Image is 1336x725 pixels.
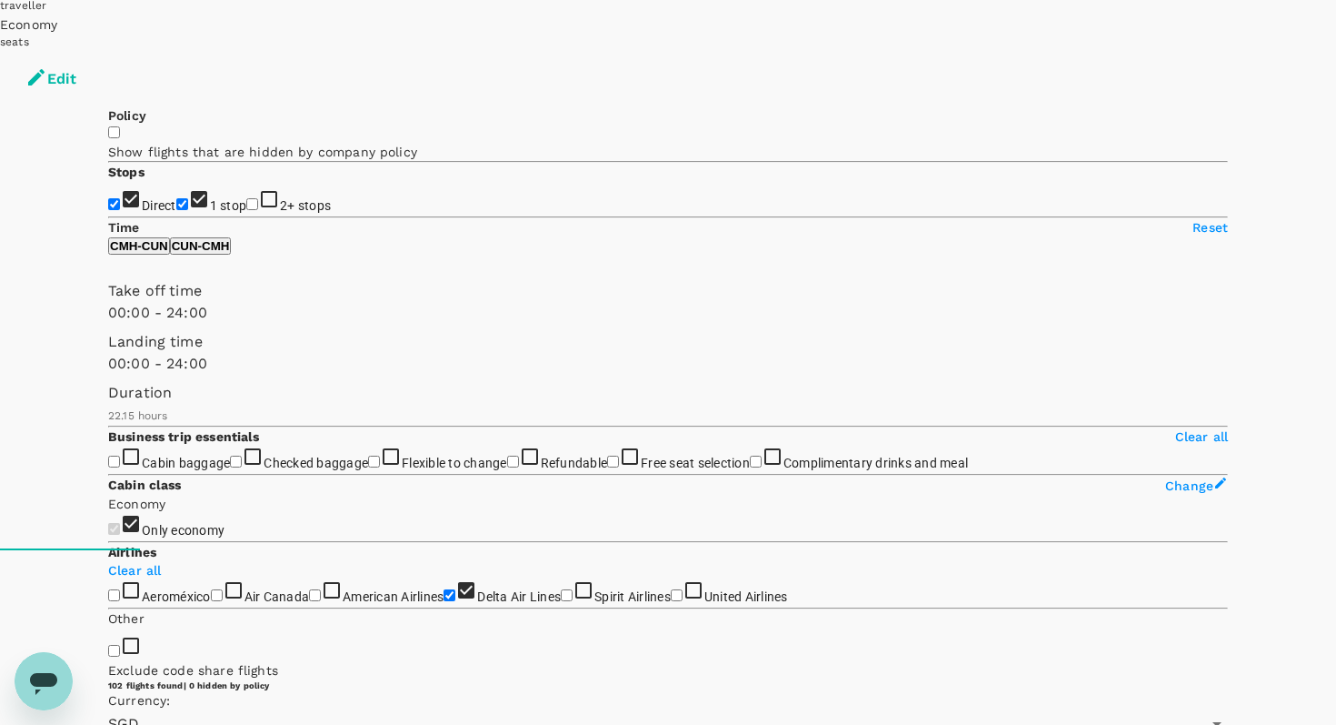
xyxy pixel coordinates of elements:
iframe: Button to launch messaging window [15,652,73,710]
input: Only economy [108,523,120,535]
input: 1 stop [176,198,188,210]
span: Free seat selection [641,456,750,470]
span: United Airlines [704,589,788,604]
span: Currency : [108,693,170,708]
span: Only economy [142,523,224,538]
span: Spirit Airlines [594,589,671,604]
span: 00:00 - 24:00 [108,355,207,372]
p: Clear all [1175,428,1228,446]
p: Show flights that are hidden by company policy [108,143,1228,161]
input: Air Canada [211,589,223,601]
span: Complimentary drinks and meal [783,456,968,470]
p: Economy [108,495,1228,513]
span: Cabin baggage [142,456,230,470]
input: Direct [108,198,120,210]
p: Policy [108,106,1228,125]
span: Delta Air Lines [477,589,561,604]
input: Complimentary drinks and meal [750,456,762,468]
p: Landing time [108,331,1228,353]
input: Delta Air Lines [444,589,455,601]
div: 102 flights found | 0 hidden by policy [108,680,1228,691]
p: Reset [1192,218,1228,237]
span: Flexible to change [402,456,507,470]
input: Cabin baggage [108,456,120,468]
input: Spirit Airlines [561,589,573,601]
span: Checked baggage [264,456,368,470]
strong: Cabin class [108,478,182,492]
span: 2+ stops [280,198,331,213]
p: Time [108,218,140,237]
span: Refundable [541,456,608,470]
span: Air Canada [244,589,310,604]
span: Direct [142,198,176,213]
span: 22.15 hours [108,409,168,422]
input: United Airlines [671,589,683,601]
span: Aeroméxico [142,589,211,604]
p: Other [108,609,1228,628]
p: CUN - CMH [172,239,230,253]
span: Change [1165,478,1213,493]
span: American Airlines [343,589,444,604]
input: Checked baggage [230,456,242,468]
p: Duration [108,382,1228,404]
p: Take off time [108,280,1228,302]
span: 1 stop [210,198,247,213]
input: Refundable [507,456,519,468]
strong: Airlines [108,545,156,559]
p: CMH - CUN [110,239,168,253]
input: Free seat selection [607,456,619,468]
input: Flexible to change [368,456,380,468]
input: 2+ stops [246,198,258,210]
p: Exclude code share flights [108,661,1228,680]
span: 00:00 - 24:00 [108,304,207,321]
p: Clear all [108,561,1228,579]
input: American Airlines [309,589,321,601]
input: Aeroméxico [108,589,120,601]
input: Exclude code share flights [108,645,120,657]
strong: Business trip essentials [108,429,260,444]
strong: Stops [108,165,145,179]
